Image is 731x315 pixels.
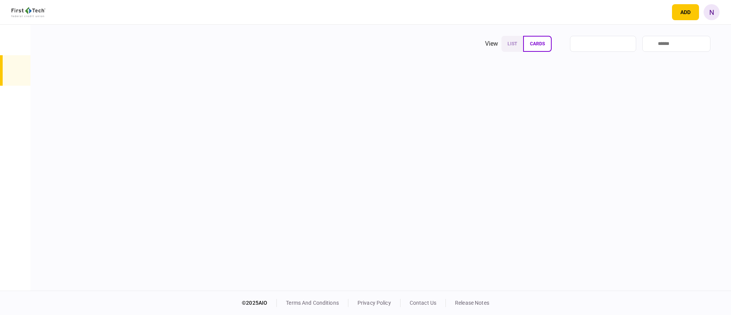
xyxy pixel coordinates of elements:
[286,300,339,306] a: terms and conditions
[523,36,552,52] button: cards
[672,4,699,20] button: open adding identity options
[485,39,498,48] div: view
[358,300,391,306] a: privacy policy
[455,300,489,306] a: release notes
[410,300,436,306] a: contact us
[11,7,45,17] img: client company logo
[651,4,667,20] button: open notifications list
[704,4,720,20] button: N
[242,299,277,307] div: © 2025 AIO
[530,41,545,46] span: cards
[508,41,517,46] span: list
[501,36,523,52] button: list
